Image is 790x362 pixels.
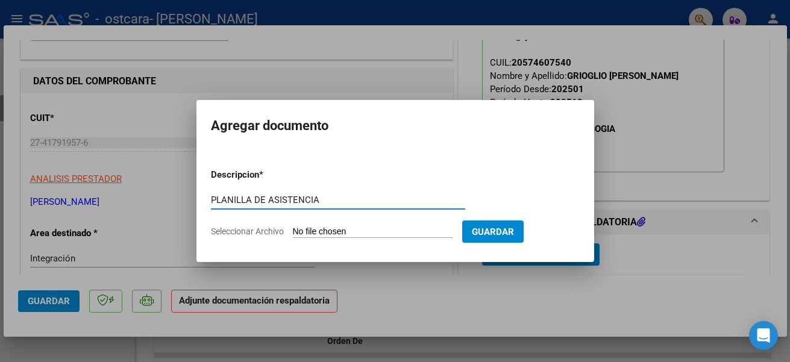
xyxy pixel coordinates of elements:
button: Guardar [462,220,524,243]
span: Guardar [472,226,514,237]
p: Descripcion [211,168,322,182]
span: Seleccionar Archivo [211,226,284,236]
h2: Agregar documento [211,114,580,137]
div: Open Intercom Messenger [749,321,778,350]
